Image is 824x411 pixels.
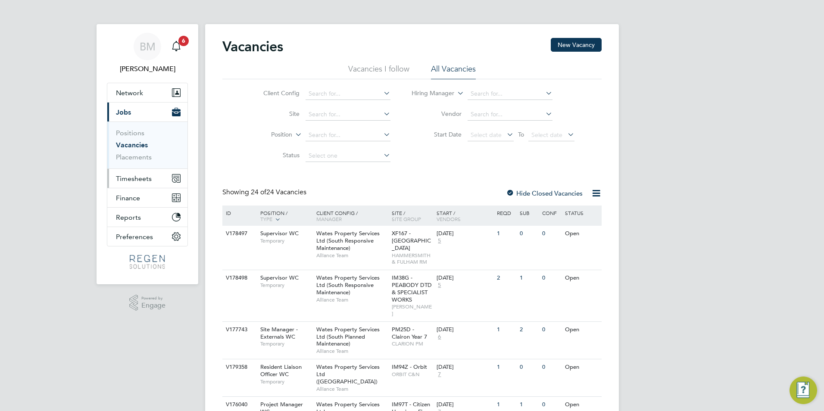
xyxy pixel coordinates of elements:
[495,205,517,220] div: Reqd
[97,24,198,284] nav: Main navigation
[437,333,442,341] span: 6
[348,64,409,79] li: Vacancies I follow
[518,322,540,338] div: 2
[224,359,254,375] div: V179358
[107,227,187,246] button: Preferences
[551,38,602,52] button: New Vacancy
[515,129,527,140] span: To
[392,274,432,303] span: IM38G - PEABODY DTD & SPECIALIST WORKS
[437,282,442,289] span: 5
[316,363,380,385] span: Wates Property Services Ltd ([GEOGRAPHIC_DATA])
[437,401,493,408] div: [DATE]
[790,377,817,404] button: Engage Resource Center
[116,153,152,161] a: Placements
[140,41,156,52] span: BM
[563,270,600,286] div: Open
[471,131,502,139] span: Select date
[107,103,187,121] button: Jobs
[392,340,433,347] span: CLARION PM
[518,270,540,286] div: 1
[437,230,493,237] div: [DATE]
[251,188,306,196] span: 24 Vacancies
[222,188,308,197] div: Showing
[250,89,300,97] label: Client Config
[260,282,312,289] span: Temporary
[260,274,299,281] span: Supervisor WC
[540,322,562,338] div: 0
[260,326,298,340] span: Site Manager - Externals WC
[316,326,380,348] span: Wates Property Services Ltd (South Planned Maintenance)
[531,131,562,139] span: Select date
[224,270,254,286] div: V178498
[518,359,540,375] div: 0
[392,215,421,222] span: Site Group
[316,230,380,252] span: Wates Property Services Ltd (South Responsive Maintenance)
[243,131,292,139] label: Position
[306,150,390,162] input: Select one
[437,364,493,371] div: [DATE]
[412,131,462,138] label: Start Date
[116,141,148,149] a: Vacancies
[130,255,165,269] img: regensolutions-logo-retina.png
[250,151,300,159] label: Status
[260,378,312,385] span: Temporary
[540,226,562,242] div: 0
[107,83,187,102] button: Network
[392,363,427,371] span: IM94Z - Orbit
[260,363,302,378] span: Resident Liaison Officer WC
[306,109,390,121] input: Search for...
[250,110,300,118] label: Site
[107,188,187,207] button: Finance
[254,205,314,227] div: Position /
[412,110,462,118] label: Vendor
[437,274,493,282] div: [DATE]
[222,38,283,55] h2: Vacancies
[168,33,185,60] a: 6
[141,302,165,309] span: Engage
[437,215,461,222] span: Vendors
[437,371,442,378] span: 7
[116,213,141,221] span: Reports
[116,89,143,97] span: Network
[390,205,435,226] div: Site /
[540,270,562,286] div: 0
[306,88,390,100] input: Search for...
[224,226,254,242] div: V178497
[518,226,540,242] div: 0
[107,208,187,227] button: Reports
[506,189,583,197] label: Hide Closed Vacancies
[116,108,131,116] span: Jobs
[251,188,266,196] span: 24 of
[141,295,165,302] span: Powered by
[260,237,312,244] span: Temporary
[107,169,187,188] button: Timesheets
[392,230,431,252] span: XF167 - [GEOGRAPHIC_DATA]
[495,322,517,338] div: 1
[392,326,427,340] span: PM25D - Clairon Year 7
[260,215,272,222] span: Type
[129,295,166,311] a: Powered byEngage
[306,129,390,141] input: Search for...
[107,33,188,74] a: BM[PERSON_NAME]
[437,326,493,333] div: [DATE]
[116,129,144,137] a: Positions
[540,359,562,375] div: 0
[314,205,390,226] div: Client Config /
[316,296,387,303] span: Alliance Team
[563,359,600,375] div: Open
[316,386,387,392] span: Alliance Team
[116,233,153,241] span: Preferences
[495,359,517,375] div: 1
[495,270,517,286] div: 2
[495,226,517,242] div: 1
[316,274,380,296] span: Wates Property Services Ltd (South Responsive Maintenance)
[224,205,254,220] div: ID
[434,205,495,226] div: Start /
[392,303,433,317] span: [PERSON_NAME]
[260,230,299,237] span: Supervisor WC
[540,205,562,220] div: Conf
[392,371,433,378] span: ORBIT C&N
[563,205,600,220] div: Status
[316,252,387,259] span: Alliance Team
[437,237,442,245] span: 5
